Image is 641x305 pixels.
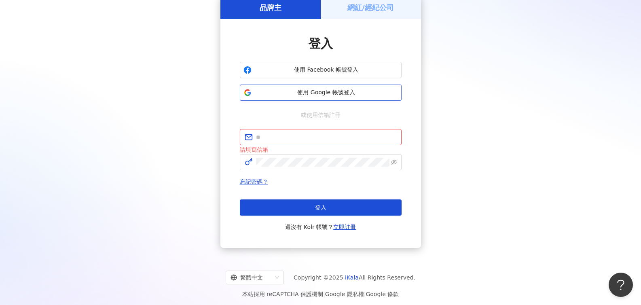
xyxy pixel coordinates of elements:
a: iKala [345,274,359,281]
button: 登入 [240,199,402,216]
span: | [364,291,366,297]
h5: 網紅/經紀公司 [347,2,394,13]
iframe: Help Scout Beacon - Open [609,273,633,297]
span: 登入 [315,204,326,211]
div: 繁體中文 [231,271,272,284]
a: 立即註冊 [333,224,356,230]
a: 忘記密碼？ [240,178,268,185]
span: 登入 [309,36,333,51]
span: 或使用信箱註冊 [295,110,346,119]
span: 使用 Google 帳號登入 [255,89,398,97]
button: 使用 Facebook 帳號登入 [240,62,402,78]
span: 使用 Facebook 帳號登入 [255,66,398,74]
button: 使用 Google 帳號登入 [240,85,402,101]
a: Google 隱私權 [325,291,364,297]
h5: 品牌主 [260,2,281,13]
span: 本站採用 reCAPTCHA 保護機制 [242,289,399,299]
span: Copyright © 2025 All Rights Reserved. [294,273,415,282]
a: Google 條款 [366,291,399,297]
span: eye-invisible [391,159,397,165]
span: | [323,291,325,297]
span: 還沒有 Kolr 帳號？ [285,222,356,232]
div: 請填寫信箱 [240,145,402,154]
